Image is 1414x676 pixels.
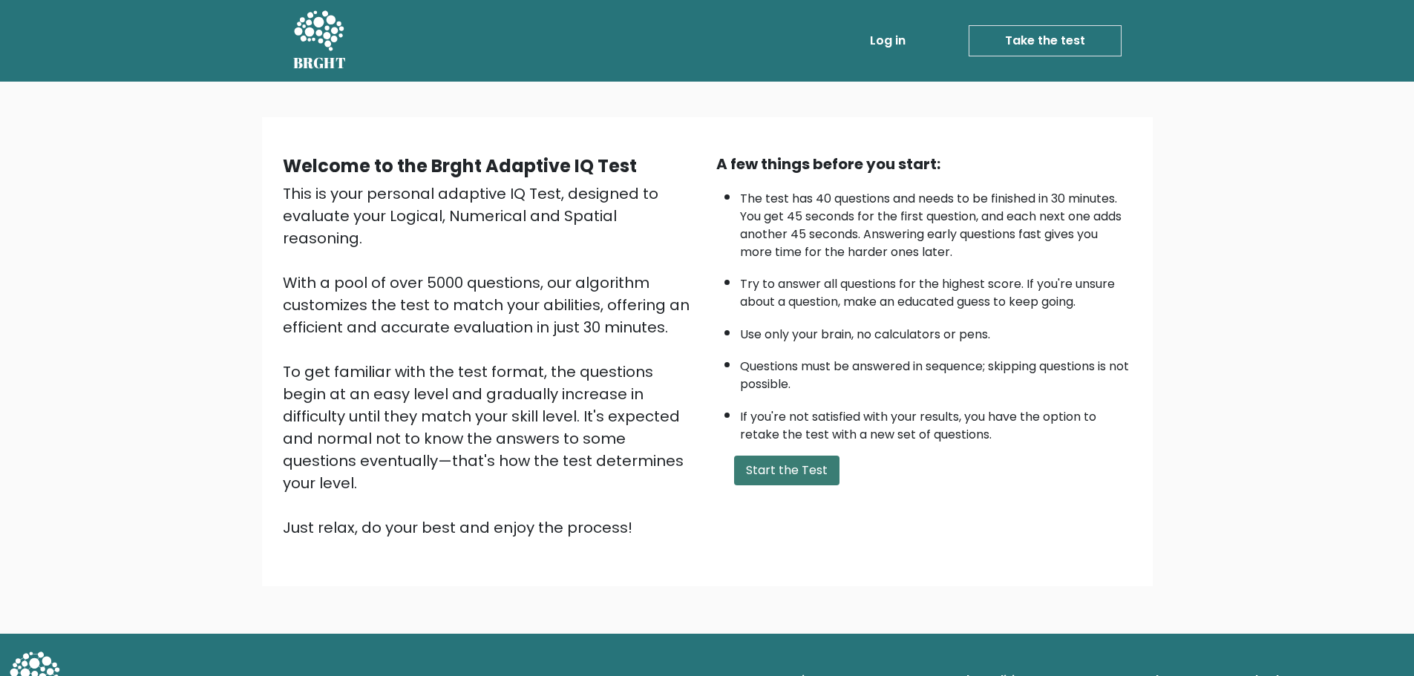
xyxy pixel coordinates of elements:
[740,401,1132,444] li: If you're not satisfied with your results, you have the option to retake the test with a new set ...
[293,6,347,76] a: BRGHT
[283,183,698,539] div: This is your personal adaptive IQ Test, designed to evaluate your Logical, Numerical and Spatial ...
[283,154,637,178] b: Welcome to the Brght Adaptive IQ Test
[716,153,1132,175] div: A few things before you start:
[734,456,839,485] button: Start the Test
[740,318,1132,344] li: Use only your brain, no calculators or pens.
[740,183,1132,261] li: The test has 40 questions and needs to be finished in 30 minutes. You get 45 seconds for the firs...
[740,268,1132,311] li: Try to answer all questions for the highest score. If you're unsure about a question, make an edu...
[969,25,1122,56] a: Take the test
[864,26,911,56] a: Log in
[740,350,1132,393] li: Questions must be answered in sequence; skipping questions is not possible.
[293,54,347,72] h5: BRGHT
